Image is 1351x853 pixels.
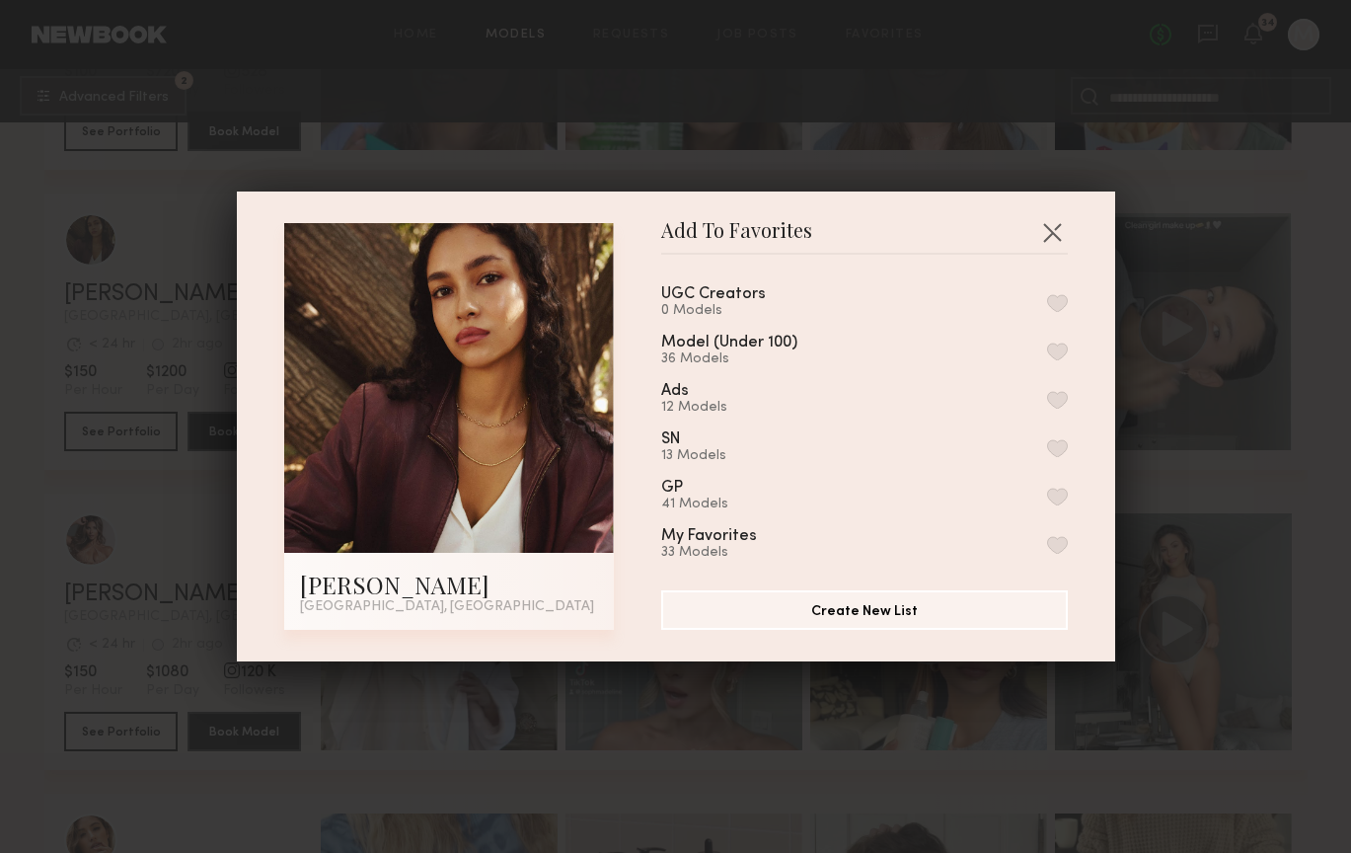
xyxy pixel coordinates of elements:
div: [GEOGRAPHIC_DATA], [GEOGRAPHIC_DATA] [300,600,598,614]
div: 33 Models [661,545,804,561]
div: My Favorites [661,528,757,545]
div: 12 Models [661,400,736,416]
div: Model (Under 100) [661,335,797,351]
div: 36 Models [661,351,845,367]
div: 13 Models [661,448,727,464]
span: Add To Favorites [661,223,812,253]
button: Close [1036,216,1068,248]
div: GP [661,480,683,497]
button: Create New List [661,590,1068,630]
div: [PERSON_NAME] [300,569,598,600]
div: UGC Creators [661,286,766,303]
div: Ads [661,383,689,400]
div: 0 Models [661,303,813,319]
div: SN [661,431,680,448]
div: 41 Models [661,497,730,512]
